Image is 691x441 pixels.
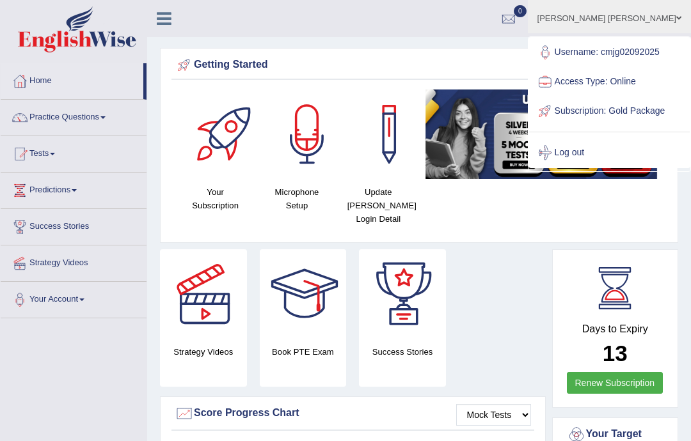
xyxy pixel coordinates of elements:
a: Renew Subscription [567,372,663,394]
a: Tests [1,136,147,168]
div: Getting Started [175,56,663,75]
h4: Success Stories [359,345,446,359]
h4: Your Subscription [181,185,250,212]
b: 13 [603,341,628,366]
a: Subscription: Gold Package [529,97,690,126]
a: Your Account [1,282,147,314]
a: Log out [529,138,690,167]
h4: Book PTE Exam [260,345,347,359]
a: Practice Questions [1,100,147,132]
span: 0 [514,5,527,17]
h4: Days to Expiry [567,323,664,335]
a: Predictions [1,173,147,205]
a: Username: cmjg02092025 [529,38,690,67]
a: Access Type: Online [529,67,690,97]
h4: Strategy Videos [160,345,247,359]
h4: Microphone Setup [262,185,331,212]
a: Home [1,63,143,95]
a: Success Stories [1,209,147,241]
a: Strategy Videos [1,245,147,277]
h4: Update [PERSON_NAME] Login Detail [344,185,413,226]
div: Score Progress Chart [175,404,531,423]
